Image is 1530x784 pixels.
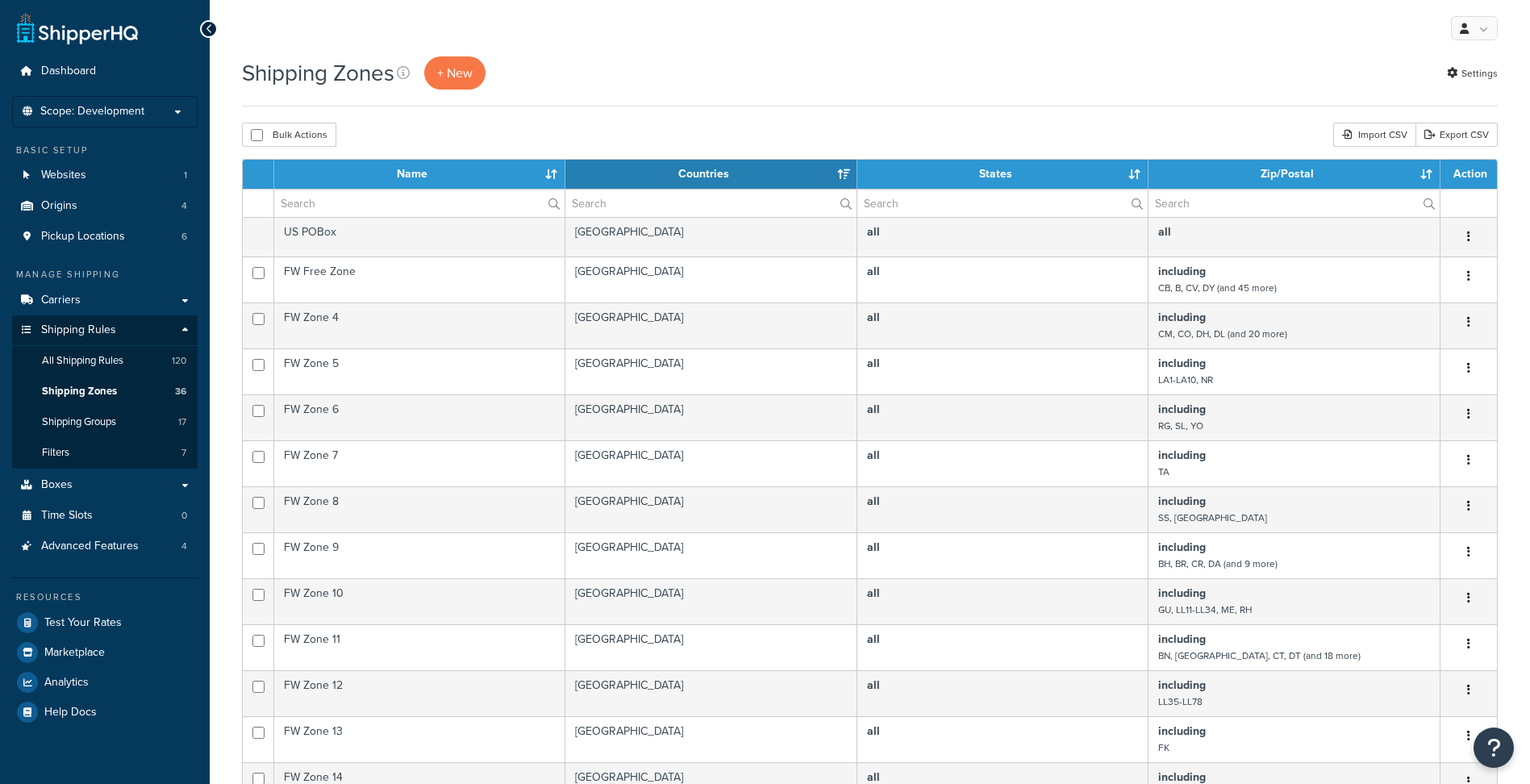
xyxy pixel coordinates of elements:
input: Search [1149,190,1440,217]
a: Shipping Zones 36 [12,377,198,407]
a: Export CSV [1415,123,1498,147]
a: Test Your Rates [12,608,198,637]
td: FW Zone 12 [274,670,565,716]
a: Pickup Locations 6 [12,222,198,252]
a: Origins 4 [12,191,198,221]
span: Scope: Development [40,105,144,119]
button: Open Resource Center [1474,728,1514,768]
input: Search [274,190,565,217]
span: Marketplace [44,646,105,660]
b: all [1158,223,1171,240]
a: Filters 7 [12,438,198,468]
span: Boxes [41,478,73,492]
a: Help Docs [12,698,198,727]
a: Advanced Features 4 [12,532,198,561]
span: Time Slots [41,509,93,523]
td: [GEOGRAPHIC_DATA] [565,440,857,486]
td: [GEOGRAPHIC_DATA] [565,624,857,670]
input: Search [565,190,857,217]
td: [GEOGRAPHIC_DATA] [565,217,857,256]
span: 0 [181,509,187,523]
span: Analytics [44,676,89,690]
b: all [867,585,880,602]
b: all [867,223,880,240]
a: Shipping Rules [12,315,198,345]
td: [GEOGRAPHIC_DATA] [565,532,857,578]
span: Dashboard [41,65,96,78]
small: FK [1158,740,1169,755]
li: Filters [12,438,198,468]
b: including [1158,585,1206,602]
span: 4 [181,199,187,213]
td: [GEOGRAPHIC_DATA] [565,486,857,532]
span: Shipping Groups [42,415,116,429]
li: Websites [12,161,198,190]
div: Basic Setup [12,144,198,157]
li: Shipping Rules [12,315,198,469]
td: FW Zone 13 [274,716,565,762]
small: BH, BR, CR, DA (and 9 more) [1158,557,1278,571]
b: including [1158,493,1206,510]
div: Resources [12,590,198,604]
span: 17 [178,415,186,429]
a: Boxes [12,470,198,500]
li: Shipping Groups [12,407,198,437]
b: all [867,631,880,648]
small: CB, B, CV, DY (and 45 more) [1158,281,1277,295]
b: including [1158,631,1206,648]
a: Websites 1 [12,161,198,190]
td: FW Free Zone [274,256,565,302]
td: [GEOGRAPHIC_DATA] [565,302,857,348]
span: Shipping Rules [41,323,116,337]
b: all [867,401,880,418]
b: all [867,309,880,326]
span: Shipping Zones [42,385,117,398]
span: 4 [181,540,187,553]
b: including [1158,263,1206,280]
a: ShipperHQ Home [17,12,138,44]
a: Shipping Groups 17 [12,407,198,437]
span: Pickup Locations [41,230,125,244]
a: Time Slots 0 [12,501,198,531]
li: Time Slots [12,501,198,531]
span: Advanced Features [41,540,139,553]
small: TA [1158,465,1169,479]
li: Pickup Locations [12,222,198,252]
small: SS, [GEOGRAPHIC_DATA] [1158,511,1267,525]
span: Carriers [41,294,81,307]
button: Bulk Actions [242,123,336,147]
td: [GEOGRAPHIC_DATA] [565,716,857,762]
h1: Shipping Zones [242,57,394,89]
a: All Shipping Rules 120 [12,346,198,376]
b: all [867,723,880,740]
b: all [867,355,880,372]
td: FW Zone 11 [274,624,565,670]
small: BN, [GEOGRAPHIC_DATA], CT, DT (and 18 more) [1158,648,1361,663]
th: Action [1440,160,1497,189]
a: Dashboard [12,56,198,86]
th: States: activate to sort column ascending [857,160,1149,189]
div: Import CSV [1333,123,1415,147]
b: all [867,447,880,464]
th: Name: activate to sort column ascending [274,160,565,189]
a: Carriers [12,286,198,315]
b: including [1158,539,1206,556]
li: Marketplace [12,638,198,667]
a: + New [424,56,486,90]
span: Filters [42,446,69,460]
td: US POBox [274,217,565,256]
td: FW Zone 10 [274,578,565,624]
td: FW Zone 5 [274,348,565,394]
span: 1 [184,169,187,182]
b: including [1158,723,1206,740]
small: LL35-LL78 [1158,694,1203,709]
span: + New [437,64,473,82]
b: all [867,677,880,694]
small: LA1-LA10, NR [1158,373,1213,387]
div: Manage Shipping [12,268,198,281]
